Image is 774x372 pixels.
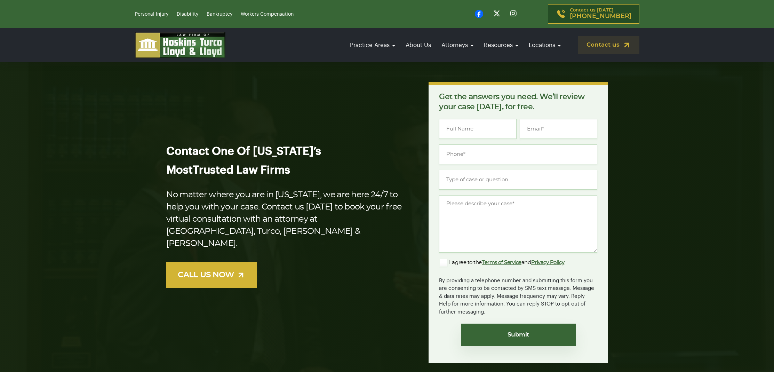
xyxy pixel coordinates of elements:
[237,271,245,279] img: arrow-up-right-light.svg
[346,35,399,55] a: Practice Areas
[578,36,639,54] a: Contact us
[166,165,193,176] span: Most
[177,12,198,17] a: Disability
[439,170,597,190] input: Type of case or question
[531,260,565,265] a: Privacy Policy
[525,35,564,55] a: Locations
[135,12,168,17] a: Personal Injury
[193,165,290,176] span: Trusted Law Firms
[438,35,477,55] a: Attorneys
[166,146,321,157] span: Contact One Of [US_STATE]’s
[439,272,597,316] div: By providing a telephone number and submitting this form you are consenting to be contacted by SM...
[480,35,522,55] a: Resources
[548,4,639,24] a: Contact us [DATE][PHONE_NUMBER]
[135,32,225,58] img: logo
[482,260,521,265] a: Terms of Service
[570,13,631,20] span: [PHONE_NUMBER]
[207,12,232,17] a: Bankruptcy
[439,92,597,112] p: Get the answers you need. We’ll review your case [DATE], for free.
[166,262,257,288] a: CALL US NOW
[439,119,517,139] input: Full Name
[520,119,597,139] input: Email*
[166,189,407,250] p: No matter where you are in [US_STATE], we are here 24/7 to help you with your case. Contact us [D...
[461,324,576,346] input: Submit
[241,12,294,17] a: Workers Compensation
[570,8,631,20] p: Contact us [DATE]
[439,259,564,267] label: I agree to the and
[402,35,434,55] a: About Us
[439,144,597,164] input: Phone*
